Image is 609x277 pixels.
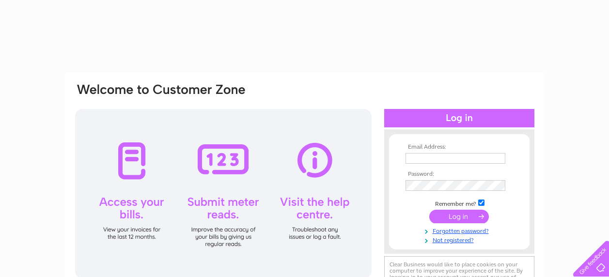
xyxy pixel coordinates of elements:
input: Submit [429,210,489,223]
a: Forgotten password? [406,226,515,235]
th: Email Address: [403,144,515,151]
td: Remember me? [403,198,515,208]
th: Password: [403,171,515,178]
a: Not registered? [406,235,515,244]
